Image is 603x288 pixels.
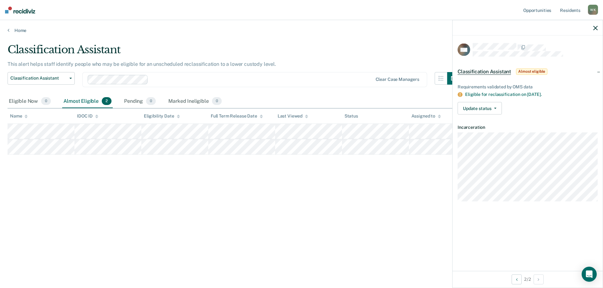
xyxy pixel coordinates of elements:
[77,113,98,119] div: IDOC ID
[465,92,598,97] div: Eligible for reclassification on [DATE].
[8,61,276,67] p: This alert helps staff identify people who may be eligible for an unscheduled reclassification to...
[8,95,52,108] div: Eligible Now
[345,113,358,119] div: Status
[62,95,113,108] div: Almost Eligible
[123,95,157,108] div: Pending
[8,43,460,61] div: Classification Assistant
[212,97,222,105] span: 0
[376,77,419,82] div: Clear case managers
[534,274,544,284] button: Next Opportunity
[458,84,598,89] div: Requirements validated by OMS data
[458,102,502,115] button: Update status
[453,61,603,81] div: Classification AssistantAlmost eligible
[278,113,308,119] div: Last Viewed
[211,113,263,119] div: Full Term Release Date
[167,95,223,108] div: Marked Ineligible
[588,5,598,15] div: W K
[8,28,595,33] a: Home
[582,267,597,282] div: Open Intercom Messenger
[10,76,67,81] span: Classification Assistant
[516,68,547,75] span: Almost eligible
[453,271,603,287] div: 2 / 2
[458,125,598,130] dt: Incarceration
[10,113,28,119] div: Name
[41,97,51,105] span: 0
[512,274,522,284] button: Previous Opportunity
[146,97,156,105] span: 0
[102,97,111,105] span: 2
[458,68,511,75] span: Classification Assistant
[411,113,441,119] div: Assigned to
[5,7,35,13] img: Recidiviz
[144,113,180,119] div: Eligibility Date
